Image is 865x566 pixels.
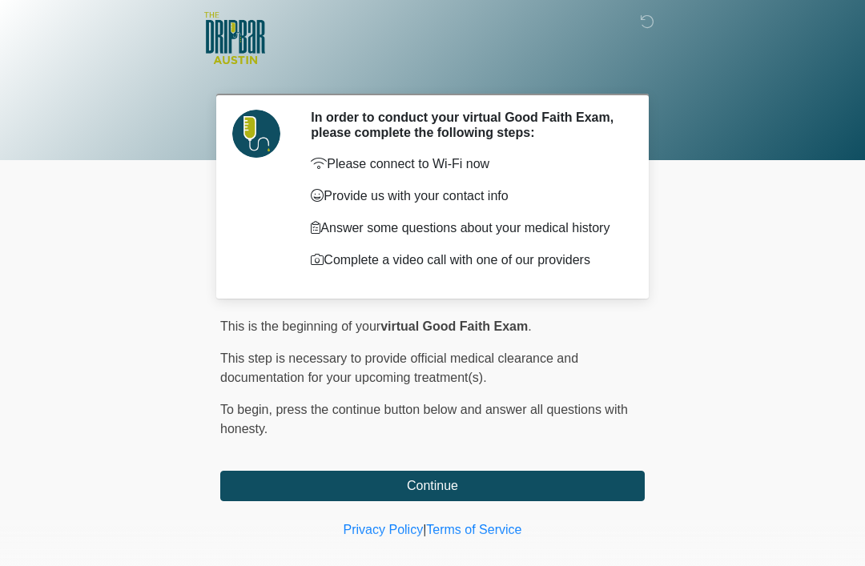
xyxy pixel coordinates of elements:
p: Complete a video call with one of our providers [311,251,621,270]
a: | [423,523,426,536]
button: Continue [220,471,645,501]
h2: In order to conduct your virtual Good Faith Exam, please complete the following steps: [311,110,621,140]
span: . [528,319,531,333]
span: This step is necessary to provide official medical clearance and documentation for your upcoming ... [220,351,578,384]
p: Please connect to Wi-Fi now [311,155,621,174]
span: This is the beginning of your [220,319,380,333]
span: press the continue button below and answer all questions with honesty. [220,403,628,436]
p: Provide us with your contact info [311,187,621,206]
strong: virtual Good Faith Exam [380,319,528,333]
a: Terms of Service [426,523,521,536]
a: Privacy Policy [344,523,424,536]
span: To begin, [220,403,276,416]
p: Answer some questions about your medical history [311,219,621,238]
img: Agent Avatar [232,110,280,158]
img: The DRIPBaR - Austin The Domain Logo [204,12,265,64]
